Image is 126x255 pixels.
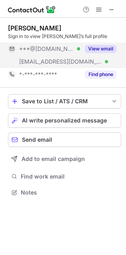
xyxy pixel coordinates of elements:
button: Find work email [8,171,121,182]
button: save-profile-one-click [8,94,121,108]
div: Sign in to view [PERSON_NAME]’s full profile [8,33,121,40]
img: ContactOut v5.3.10 [8,5,56,14]
span: AI write personalized message [22,117,107,124]
button: Notes [8,187,121,198]
div: Save to List / ATS / CRM [22,98,107,104]
button: Add to email campaign [8,152,121,166]
span: ***@[DOMAIN_NAME] [19,45,74,52]
button: Reveal Button [85,70,116,78]
span: Find work email [21,173,118,180]
span: Send email [22,137,52,143]
span: Add to email campaign [22,156,85,162]
button: AI write personalized message [8,113,121,128]
div: [PERSON_NAME] [8,24,61,32]
span: Notes [21,189,118,196]
span: [EMAIL_ADDRESS][DOMAIN_NAME] [19,58,102,65]
button: Send email [8,133,121,147]
button: Reveal Button [85,45,116,53]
